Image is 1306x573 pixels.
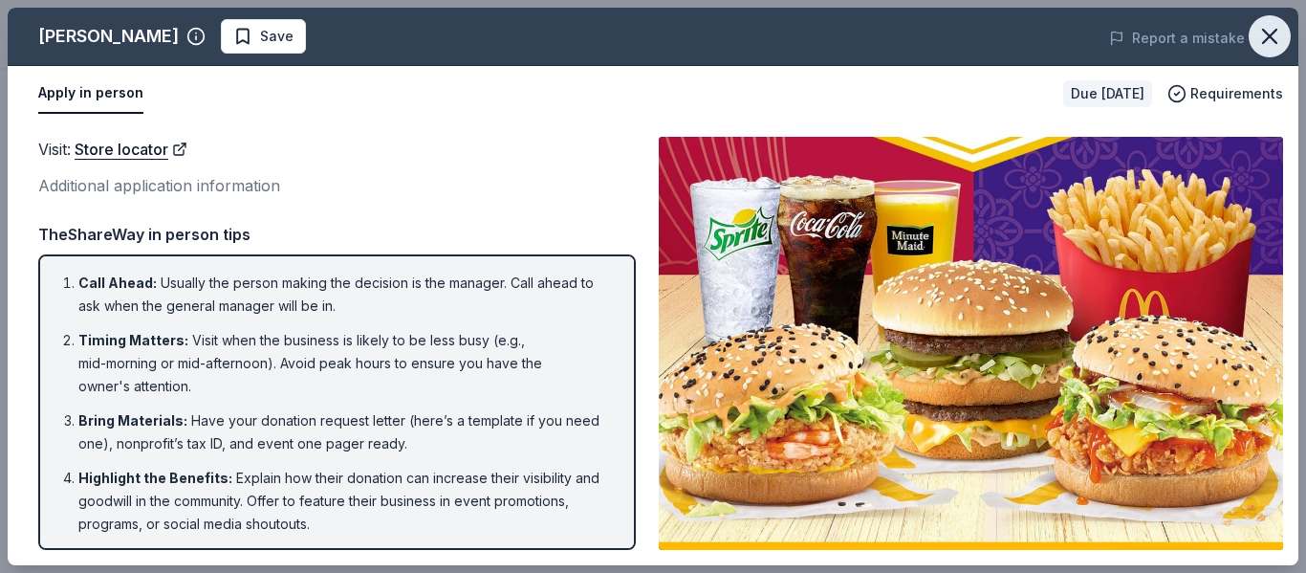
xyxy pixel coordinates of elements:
[659,137,1283,550] img: Image for McDonald's
[1109,27,1245,50] button: Report a mistake
[38,21,179,52] div: [PERSON_NAME]
[1063,80,1152,107] div: Due [DATE]
[78,272,607,318] li: Usually the person making the decision is the manager. Call ahead to ask when the general manager...
[1190,82,1283,105] span: Requirements
[75,137,187,162] a: Store locator
[78,275,157,291] span: Call Ahead :
[260,25,294,48] span: Save
[78,409,607,455] li: Have your donation request letter (here’s a template if you need one), nonprofit’s tax ID, and ev...
[78,329,607,398] li: Visit when the business is likely to be less busy (e.g., mid-morning or mid-afternoon). Avoid pea...
[221,19,306,54] button: Save
[78,467,607,536] li: Explain how their donation can increase their visibility and goodwill in the community. Offer to ...
[1167,82,1283,105] button: Requirements
[38,222,636,247] div: TheShareWay in person tips
[78,470,232,486] span: Highlight the Benefits :
[78,412,187,429] span: Bring Materials :
[78,332,188,348] span: Timing Matters :
[38,74,143,114] button: Apply in person
[38,137,636,162] div: Visit :
[38,173,636,198] div: Additional application information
